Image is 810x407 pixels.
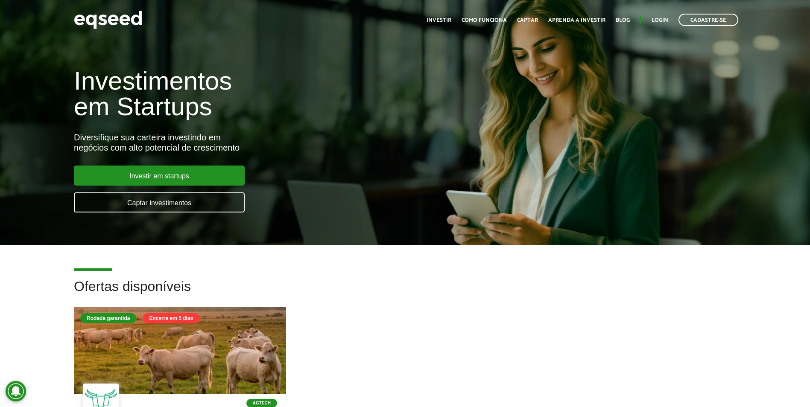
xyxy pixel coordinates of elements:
[462,17,507,23] a: Como funciona
[74,9,142,31] img: EqSeed
[74,166,245,186] a: Investir em startups
[652,17,668,23] a: Login
[74,192,245,212] a: Captar investimentos
[548,17,605,23] a: Aprenda a investir
[74,132,466,153] div: Diversifique sua carteira investindo em negócios com alto potencial de crescimento
[74,279,736,307] h2: Ofertas disponíveis
[517,17,538,23] a: Captar
[74,68,466,119] h1: Investimentos em Startups
[678,14,738,26] a: Cadastre-se
[616,17,630,23] a: Blog
[143,313,199,323] div: Encerra em 5 dias
[80,313,136,323] div: Rodada garantida
[427,17,451,23] a: Investir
